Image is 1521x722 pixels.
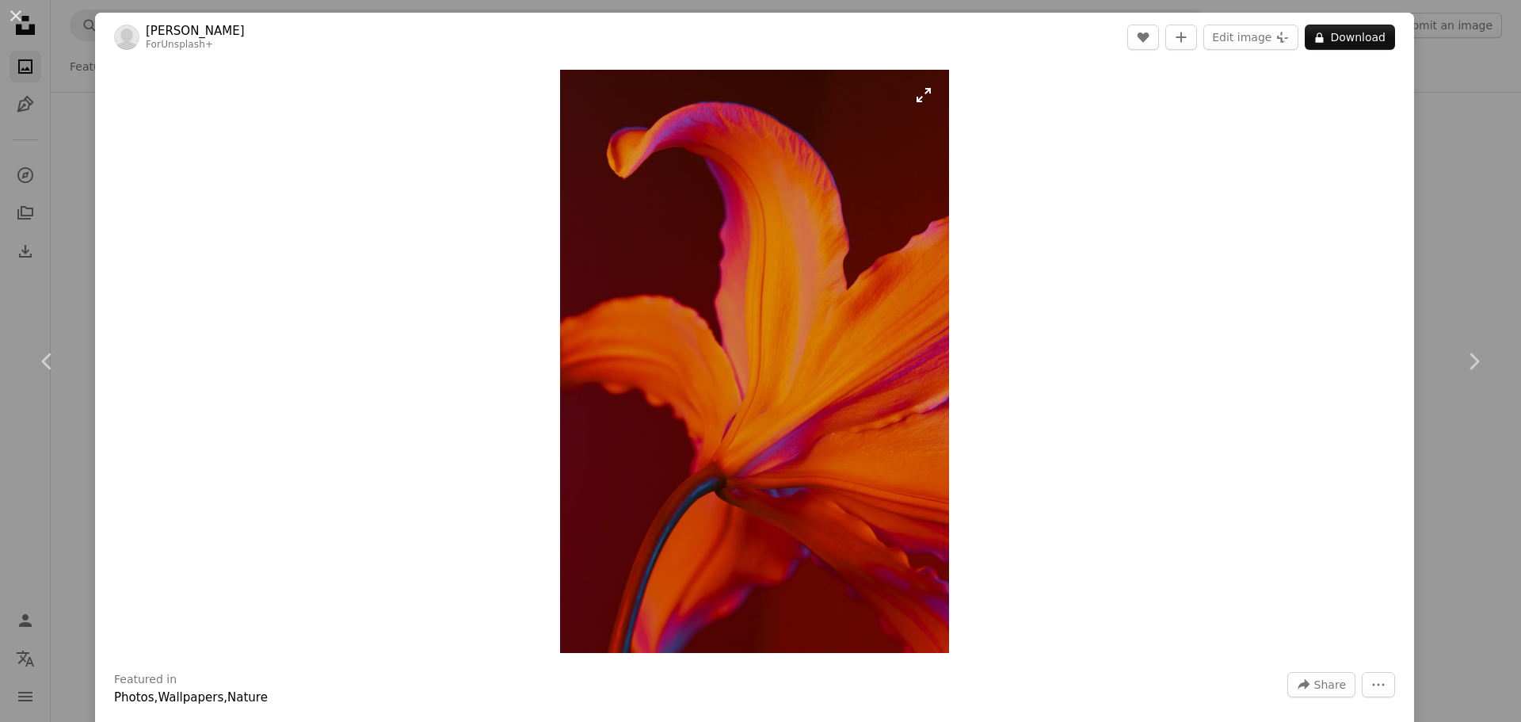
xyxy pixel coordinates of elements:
[1287,672,1355,697] button: Share this image
[1314,673,1346,697] span: Share
[560,70,949,653] button: Zoom in on this image
[154,690,158,705] span: ,
[223,690,227,705] span: ,
[146,23,245,39] a: [PERSON_NAME]
[1165,25,1197,50] button: Add to Collection
[227,690,268,705] a: Nature
[1305,25,1395,50] button: Download
[1127,25,1159,50] button: Like
[560,70,949,653] img: a close up of a bright orange flower
[161,39,213,50] a: Unsplash+
[146,39,245,52] div: For
[114,672,177,688] h3: Featured in
[114,690,154,705] a: Photos
[158,690,223,705] a: Wallpapers
[1203,25,1298,50] button: Edit image
[114,25,139,50] img: Go to Thais Varela's profile
[1362,672,1395,697] button: More Actions
[1426,285,1521,437] a: Next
